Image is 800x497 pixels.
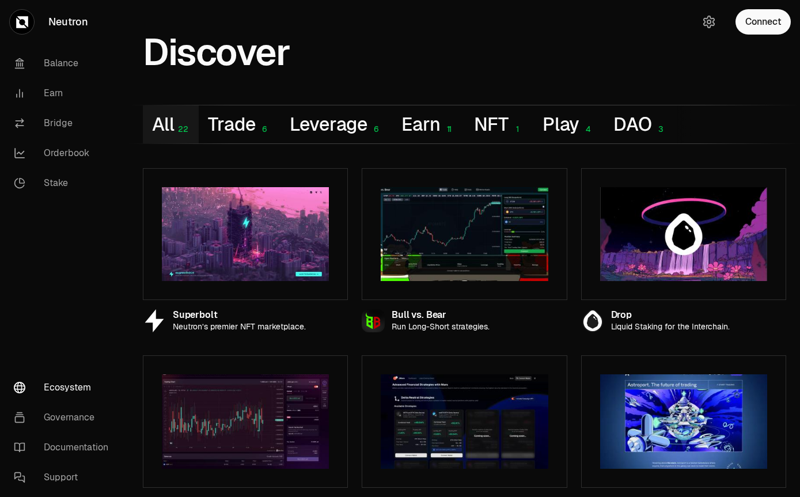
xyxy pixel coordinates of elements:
[509,124,524,134] div: 1
[533,105,604,143] button: Play
[256,124,271,134] div: 6
[173,322,306,332] p: Neutron’s premier NFT marketplace.
[143,37,290,68] h1: Discover
[652,124,668,134] div: 3
[5,168,124,198] a: Stake
[381,187,548,281] img: Bull vs. Bear preview image
[280,105,393,143] button: Leverage
[174,124,189,134] div: 22
[199,105,280,143] button: Trade
[5,48,124,78] a: Balance
[143,105,199,143] button: All
[162,187,329,281] img: Superbolt preview image
[162,374,329,468] img: Mars preview image
[173,310,306,320] div: Superbolt
[5,432,124,462] a: Documentation
[5,462,124,492] a: Support
[600,374,767,468] img: Astroport preview image
[604,105,676,143] button: DAO
[392,105,465,143] button: Earn
[381,374,548,468] img: Delta Mars preview image
[611,310,730,320] div: Drop
[5,138,124,168] a: Orderbook
[5,108,124,138] a: Bridge
[440,124,456,134] div: 11
[600,187,767,281] img: Drop preview image
[5,78,124,108] a: Earn
[611,322,730,332] p: Liquid Staking for the Interchain.
[735,9,791,35] button: Connect
[5,403,124,432] a: Governance
[367,124,383,134] div: 6
[5,373,124,403] a: Ecosystem
[579,124,595,134] div: 4
[465,105,533,143] button: NFT
[392,310,490,320] div: Bull vs. Bear
[392,322,490,332] p: Run Long-Short strategies.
